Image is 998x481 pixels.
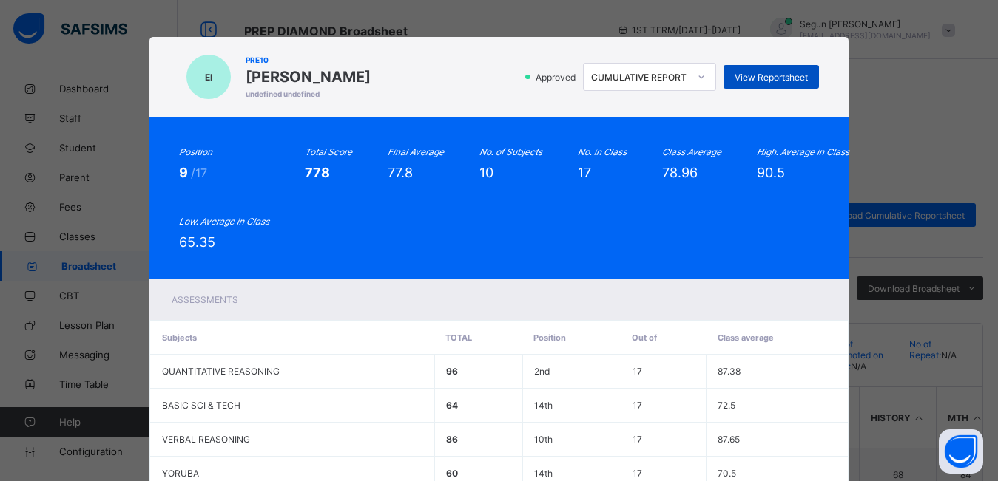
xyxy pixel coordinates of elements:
[162,434,250,445] span: VERBAL REASONING
[578,165,591,180] span: 17
[479,146,542,157] i: No. of Subjects
[534,434,553,445] span: 10th
[388,165,413,180] span: 77.8
[246,89,371,98] span: undefined undefined
[757,165,785,180] span: 90.5
[305,165,330,180] span: 778
[578,146,627,157] i: No. in Class
[445,332,472,343] span: Total
[246,55,371,64] span: PRE10
[735,72,808,83] span: View Reportsheet
[162,366,280,377] span: QUANTITATIVE REASONING
[662,165,698,180] span: 78.96
[446,400,458,411] span: 64
[446,434,458,445] span: 86
[162,332,197,343] span: Subjects
[191,166,207,180] span: /17
[718,400,735,411] span: 72.5
[246,68,371,86] span: [PERSON_NAME]
[662,146,721,157] i: Class Average
[388,146,444,157] i: Final Average
[633,434,642,445] span: 17
[179,165,191,180] span: 9
[534,366,550,377] span: 2nd
[162,468,199,479] span: YORUBA
[479,165,493,180] span: 10
[533,332,566,343] span: Position
[939,429,983,474] button: Open asap
[534,72,580,83] span: Approved
[718,332,774,343] span: Class average
[534,400,553,411] span: 14th
[718,366,741,377] span: 87.38
[718,434,740,445] span: 87.65
[172,294,238,305] span: Assessments
[718,468,736,479] span: 70.5
[162,400,240,411] span: BASIC SCI & TECH
[633,400,642,411] span: 17
[591,72,689,83] div: CUMULATIVE REPORT
[179,146,212,157] i: Position
[179,234,215,250] span: 65.35
[446,468,458,479] span: 60
[757,146,849,157] i: High. Average in Class
[632,332,657,343] span: Out of
[305,146,352,157] i: Total Score
[179,216,269,227] i: Low. Average in Class
[534,468,553,479] span: 14th
[205,72,212,83] span: EI
[633,366,642,377] span: 17
[633,468,642,479] span: 17
[446,366,458,377] span: 96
